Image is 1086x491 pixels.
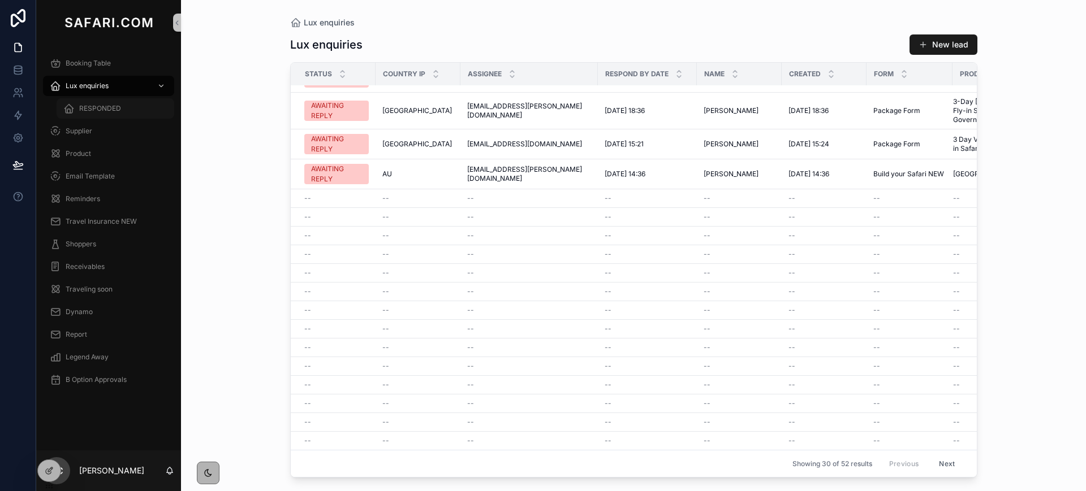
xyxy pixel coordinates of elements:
[605,268,611,277] span: --
[304,362,311,371] span: --
[873,399,946,408] a: --
[873,418,880,427] span: --
[382,140,454,149] a: [GEOGRAPHIC_DATA]
[704,324,775,333] a: --
[304,231,369,240] a: --
[304,268,369,277] a: --
[788,287,860,296] a: --
[788,399,860,408] a: --
[873,212,880,221] span: --
[304,268,311,277] span: --
[704,306,710,315] span: --
[467,231,474,240] span: --
[467,436,474,445] span: --
[704,362,710,371] span: --
[704,231,710,240] span: --
[953,306,960,315] span: --
[467,194,474,203] span: --
[382,380,454,389] a: --
[704,362,775,371] a: --
[304,343,369,352] a: --
[304,418,369,427] a: --
[953,97,1035,124] span: 3-Day [PERSON_NAME] Fly-in Safari with Governors Camp
[605,399,611,408] span: --
[43,370,174,390] a: B Option Approvals
[467,418,474,427] span: --
[873,194,880,203] span: --
[467,212,474,221] span: --
[467,306,474,315] span: --
[953,287,960,296] span: --
[467,362,591,371] a: --
[304,194,369,203] a: --
[382,399,454,408] a: --
[873,106,946,115] a: Package Form
[953,135,1035,153] span: 3 Day Victoria Falls Fly-in Safari
[605,380,690,389] a: --
[467,306,591,315] a: --
[382,436,389,445] span: --
[382,194,454,203] a: --
[467,399,591,408] a: --
[873,380,880,389] span: --
[605,362,611,371] span: --
[605,231,690,240] a: --
[704,140,775,149] a: [PERSON_NAME]
[304,306,311,315] span: --
[788,380,795,389] span: --
[788,140,829,149] span: [DATE] 15:24
[382,324,454,333] a: --
[873,170,946,179] a: Build your Safari NEW
[704,418,710,427] span: --
[788,231,795,240] span: --
[605,106,690,115] a: [DATE] 18:36
[953,418,1035,427] a: --
[66,81,109,90] span: Lux enquiries
[304,343,311,352] span: --
[605,418,611,427] span: --
[873,306,880,315] span: --
[953,380,960,389] span: --
[704,106,775,115] a: [PERSON_NAME]
[605,231,611,240] span: --
[788,362,860,371] a: --
[43,302,174,322] a: Dynamo
[953,212,1035,221] a: --
[605,287,690,296] a: --
[66,127,92,136] span: Supplier
[788,170,829,179] span: [DATE] 14:36
[66,172,115,181] span: Email Template
[382,418,454,427] a: --
[704,306,775,315] a: --
[605,212,690,221] a: --
[382,362,454,371] a: --
[788,140,860,149] a: [DATE] 15:24
[43,257,174,277] a: Receivables
[704,250,710,259] span: --
[382,306,389,315] span: --
[953,170,1035,179] a: [GEOGRAPHIC_DATA]
[57,98,174,119] a: RESPONDED
[382,343,389,352] span: --
[873,250,946,259] a: --
[605,306,690,315] a: --
[953,268,1035,277] a: --
[605,194,690,203] a: --
[704,194,710,203] span: --
[788,418,860,427] a: --
[605,250,611,259] span: --
[467,418,591,427] a: --
[43,234,174,254] a: Shoppers
[304,194,311,203] span: --
[467,212,591,221] a: --
[873,287,946,296] a: --
[953,399,960,408] span: --
[873,343,880,352] span: --
[605,250,690,259] a: --
[704,399,710,408] span: --
[311,101,362,121] div: AWAITING REPLY
[910,34,977,55] a: New lead
[953,418,960,427] span: --
[873,306,946,315] a: --
[704,380,710,389] span: --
